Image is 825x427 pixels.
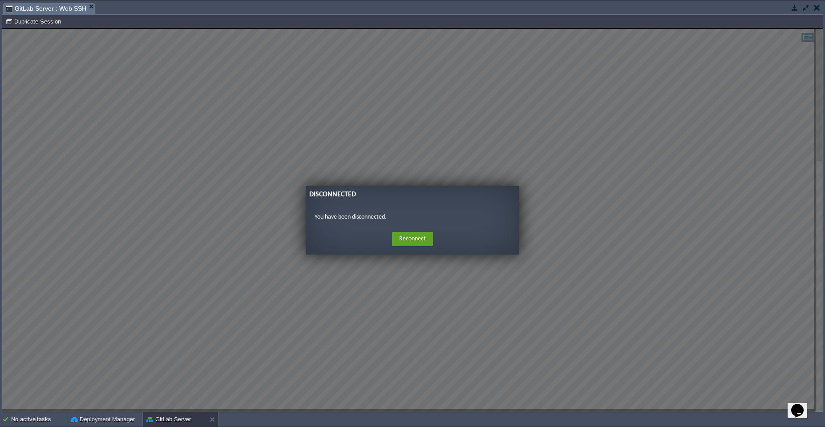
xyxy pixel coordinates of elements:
[312,184,508,193] p: You have been disconnected.
[6,3,86,14] span: GitLab Server : Web SSH
[307,161,514,172] div: Disconnected
[788,391,816,418] iframe: chat widget
[11,412,67,427] div: No active tasks
[146,415,191,424] button: GitLab Server
[71,415,135,424] button: Deployment Manager
[5,17,64,25] button: Duplicate Session
[390,204,431,218] button: Reconnect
